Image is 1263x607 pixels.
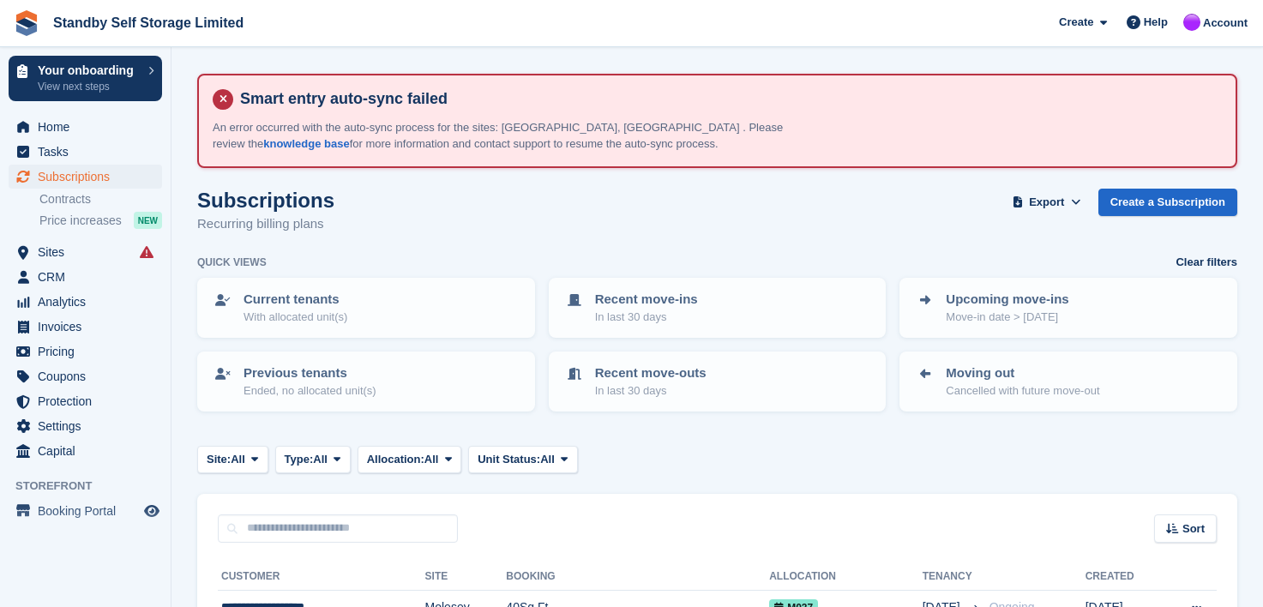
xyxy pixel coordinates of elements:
a: Standby Self Storage Limited [46,9,250,37]
span: All [540,451,555,468]
p: In last 30 days [595,309,698,326]
a: Upcoming move-ins Move-in date > [DATE] [901,279,1236,336]
a: Previous tenants Ended, no allocated unit(s) [199,353,533,410]
a: menu [9,290,162,314]
a: menu [9,499,162,523]
img: Sue Ford [1183,14,1200,31]
span: Home [38,115,141,139]
a: knowledge base [263,137,349,150]
p: Previous tenants [244,364,376,383]
p: Recent move-outs [595,364,707,383]
th: Site [425,563,507,591]
button: Export [1009,189,1085,217]
span: CRM [38,265,141,289]
p: Ended, no allocated unit(s) [244,382,376,400]
span: Sort [1182,520,1205,538]
span: All [313,451,328,468]
h1: Subscriptions [197,189,334,212]
span: Account [1203,15,1248,32]
button: Allocation: All [358,446,462,474]
a: menu [9,165,162,189]
a: Moving out Cancelled with future move-out [901,353,1236,410]
a: Price increases NEW [39,211,162,230]
p: Recurring billing plans [197,214,334,234]
span: Invoices [38,315,141,339]
a: Recent move-ins In last 30 days [550,279,885,336]
p: Cancelled with future move-out [946,382,1099,400]
div: NEW [134,212,162,229]
p: An error occurred with the auto-sync process for the sites: [GEOGRAPHIC_DATA], [GEOGRAPHIC_DATA] ... [213,119,813,153]
a: Clear filters [1176,254,1237,271]
p: Recent move-ins [595,290,698,310]
p: View next steps [38,79,140,94]
span: Sites [38,240,141,264]
p: Move-in date > [DATE] [946,309,1068,326]
span: Analytics [38,290,141,314]
h6: Quick views [197,255,267,270]
a: menu [9,315,162,339]
button: Type: All [275,446,351,474]
a: menu [9,115,162,139]
i: Smart entry sync failures have occurred [140,245,153,259]
button: Unit Status: All [468,446,577,474]
a: Preview store [141,501,162,521]
button: Site: All [197,446,268,474]
a: Recent move-outs In last 30 days [550,353,885,410]
th: Allocation [769,563,922,591]
a: menu [9,439,162,463]
h4: Smart entry auto-sync failed [233,89,1222,109]
span: Create [1059,14,1093,31]
span: Coupons [38,364,141,388]
a: Create a Subscription [1098,189,1237,217]
p: In last 30 days [595,382,707,400]
span: All [231,451,245,468]
span: Booking Portal [38,499,141,523]
th: Tenancy [923,563,983,591]
p: Upcoming move-ins [946,290,1068,310]
a: Your onboarding View next steps [9,56,162,101]
span: Subscriptions [38,165,141,189]
span: Pricing [38,340,141,364]
p: Moving out [946,364,1099,383]
th: Created [1086,563,1161,591]
p: Your onboarding [38,64,140,76]
span: Price increases [39,213,122,229]
a: menu [9,340,162,364]
th: Booking [506,563,769,591]
span: Storefront [15,478,171,495]
span: Export [1029,194,1064,211]
img: stora-icon-8386f47178a22dfd0bd8f6a31ec36ba5ce8667c1dd55bd0f319d3a0aa187defe.svg [14,10,39,36]
a: Contracts [39,191,162,207]
span: Protection [38,389,141,413]
span: Help [1144,14,1168,31]
span: All [424,451,439,468]
th: Customer [218,563,425,591]
a: menu [9,265,162,289]
span: Allocation: [367,451,424,468]
p: Current tenants [244,290,347,310]
span: Site: [207,451,231,468]
p: With allocated unit(s) [244,309,347,326]
a: menu [9,364,162,388]
span: Unit Status: [478,451,540,468]
a: menu [9,389,162,413]
span: Tasks [38,140,141,164]
a: menu [9,414,162,438]
span: Capital [38,439,141,463]
span: Settings [38,414,141,438]
a: menu [9,240,162,264]
a: menu [9,140,162,164]
a: Current tenants With allocated unit(s) [199,279,533,336]
span: Type: [285,451,314,468]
